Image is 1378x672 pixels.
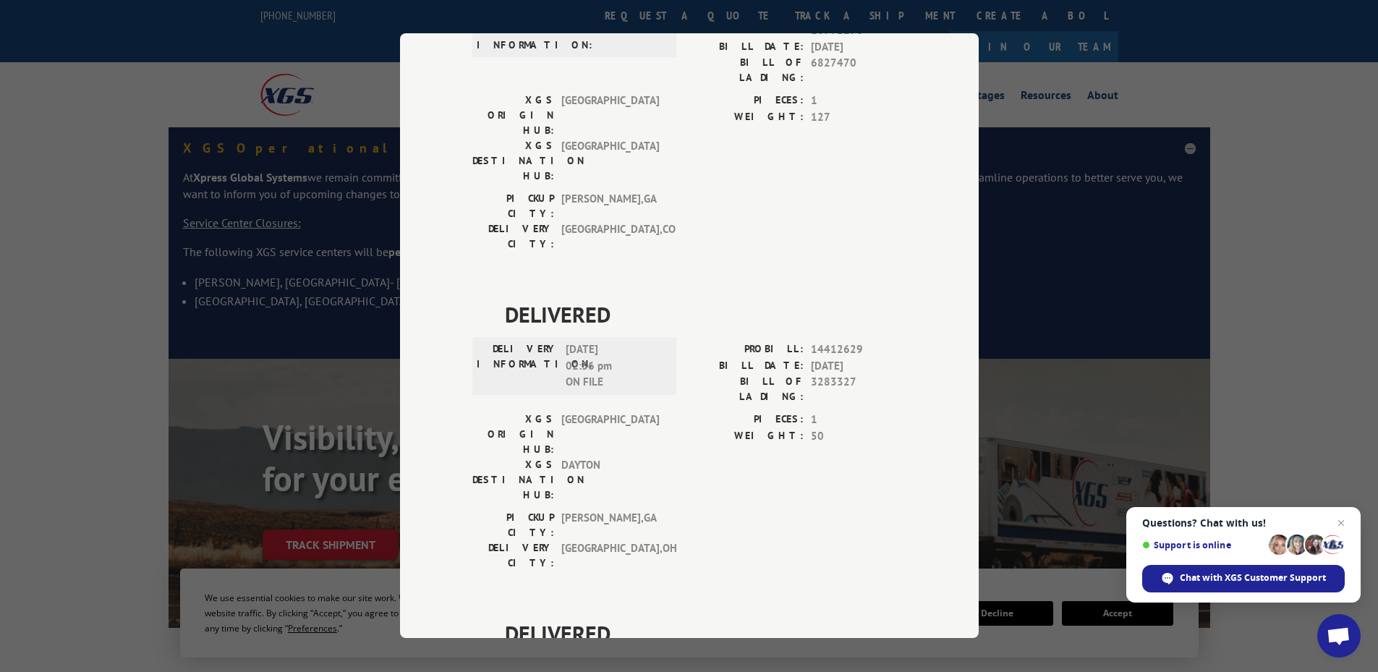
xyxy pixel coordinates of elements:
[811,428,906,445] span: 50
[566,342,663,391] span: [DATE] 02:36 pm ON FILE
[1317,614,1361,658] a: Open chat
[505,299,906,331] span: DELIVERED
[1180,571,1326,584] span: Chat with XGS Customer Support
[472,222,554,252] label: DELIVERY CITY:
[689,109,804,126] label: WEIGHT:
[689,342,804,359] label: PROBILL:
[472,511,554,541] label: PICKUP CITY:
[689,375,804,405] label: BILL OF LADING:
[689,39,804,56] label: BILL DATE:
[811,358,906,375] span: [DATE]
[811,412,906,429] span: 1
[561,139,659,184] span: [GEOGRAPHIC_DATA]
[1142,540,1264,550] span: Support is online
[811,93,906,110] span: 1
[689,358,804,375] label: BILL DATE:
[561,412,659,458] span: [GEOGRAPHIC_DATA]
[472,412,554,458] label: XGS ORIGIN HUB:
[689,56,804,86] label: BILL OF LADING:
[472,458,554,503] label: XGS DESTINATION HUB:
[561,511,659,541] span: [PERSON_NAME] , GA
[561,458,659,503] span: DAYTON
[472,192,554,222] label: PICKUP CITY:
[1142,565,1345,592] span: Chat with XGS Customer Support
[811,342,906,359] span: 14412629
[472,93,554,139] label: XGS ORIGIN HUB:
[1142,517,1345,529] span: Questions? Chat with us!
[689,428,804,445] label: WEIGHT:
[561,541,659,571] span: [GEOGRAPHIC_DATA] , OH
[561,93,659,139] span: [GEOGRAPHIC_DATA]
[561,222,659,252] span: [GEOGRAPHIC_DATA] , CO
[811,109,906,126] span: 127
[689,412,804,429] label: PIECES:
[811,375,906,405] span: 3283327
[561,192,659,222] span: [PERSON_NAME] , GA
[472,541,554,571] label: DELIVERY CITY:
[472,139,554,184] label: XGS DESTINATION HUB:
[477,23,558,54] label: DELIVERY INFORMATION:
[505,618,906,650] span: DELIVERED
[477,342,558,391] label: DELIVERY INFORMATION:
[811,39,906,56] span: [DATE]
[689,93,804,110] label: PIECES:
[811,56,906,86] span: 6827470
